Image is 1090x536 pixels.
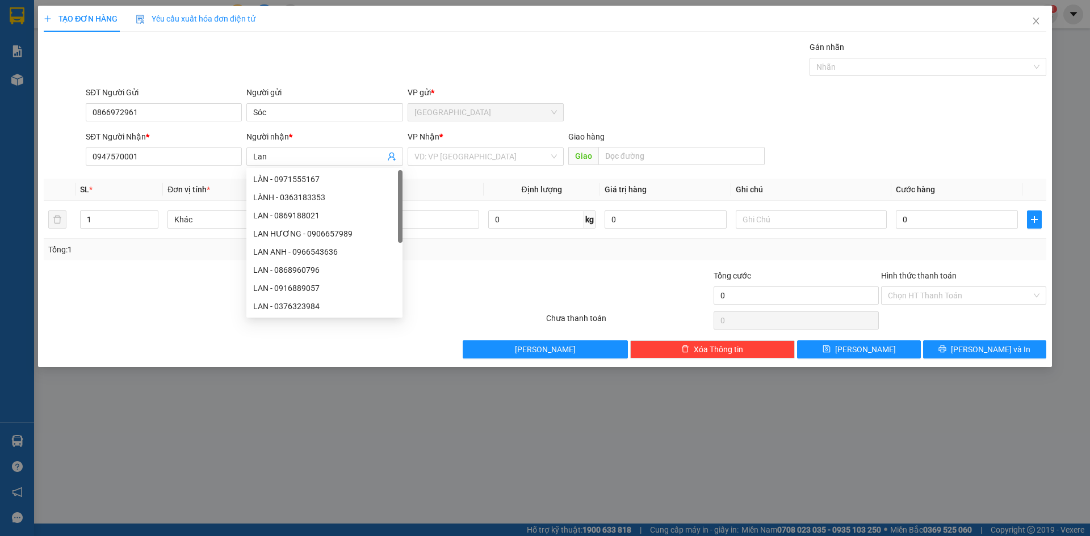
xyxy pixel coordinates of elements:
[938,345,946,354] span: printer
[545,312,712,332] div: Chưa thanh toán
[823,345,831,354] span: save
[246,188,403,206] div: LÀNH - 0363183353
[731,179,891,201] th: Ghi chú
[253,264,396,276] div: LAN - 0868960796
[736,210,887,229] input: Ghi Chú
[714,271,751,280] span: Tổng cước
[48,210,66,229] button: delete
[328,210,479,229] input: VD: Bàn, Ghế
[86,130,242,143] div: SĐT Người Nhận
[463,340,628,358] button: [PERSON_NAME]
[174,211,312,228] span: Khác
[80,185,89,194] span: SL
[246,225,403,243] div: LAN HƯƠNG - 0906657989
[951,343,1030,356] span: [PERSON_NAME] và In
[1020,6,1052,37] button: Close
[598,147,765,165] input: Dọc đường
[408,132,439,141] span: VP Nhận
[605,185,647,194] span: Giá trị hàng
[896,185,935,194] span: Cước hàng
[694,343,743,356] span: Xóa Thông tin
[44,15,52,23] span: plus
[246,261,403,279] div: LAN - 0868960796
[86,86,242,99] div: SĐT Người Gửi
[584,210,596,229] span: kg
[253,173,396,185] div: LÀN - 0971555167
[568,132,605,141] span: Giao hàng
[246,297,403,315] div: LAN - 0376323984
[923,340,1046,358] button: printer[PERSON_NAME] và In
[253,246,396,258] div: LAN ANH - 0966543636
[253,209,396,222] div: LAN - 0869188021
[136,14,255,23] span: Yêu cầu xuất hóa đơn điện tử
[246,243,403,261] div: LAN ANH - 0966543636
[810,43,844,52] label: Gán nhãn
[253,227,396,240] div: LAN HƯƠNG - 0906657989
[246,170,403,188] div: LÀN - 0971555167
[797,340,920,358] button: save[PERSON_NAME]
[1032,16,1041,26] span: close
[387,152,396,161] span: user-add
[408,86,564,99] div: VP gửi
[515,343,576,356] span: [PERSON_NAME]
[605,210,727,229] input: 0
[44,14,118,23] span: TẠO ĐƠN HÀNG
[136,15,145,24] img: icon
[630,340,795,358] button: deleteXóa Thông tin
[881,271,957,280] label: Hình thức thanh toán
[1028,215,1041,224] span: plus
[414,104,557,121] span: Đà Lạt
[246,130,403,143] div: Người nhận
[522,185,562,194] span: Định lượng
[48,243,421,256] div: Tổng: 1
[246,279,403,297] div: LAN - 0916889057
[253,191,396,204] div: LÀNH - 0363183353
[1027,210,1042,229] button: plus
[568,147,598,165] span: Giao
[681,345,689,354] span: delete
[253,282,396,294] div: LAN - 0916889057
[167,185,210,194] span: Đơn vị tính
[246,86,403,99] div: Người gửi
[246,206,403,225] div: LAN - 0869188021
[253,300,396,313] div: LAN - 0376323984
[835,343,896,356] span: [PERSON_NAME]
